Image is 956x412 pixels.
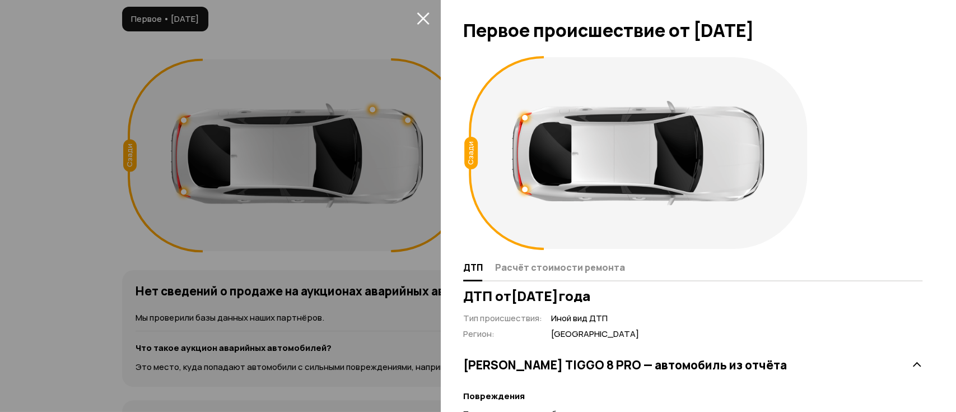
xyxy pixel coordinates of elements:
span: [GEOGRAPHIC_DATA] [551,328,639,340]
span: Расчёт стоимости ремонта [495,262,625,273]
span: Регион : [463,328,495,340]
h3: ДТП от [DATE] года [463,288,922,304]
span: Иной вид ДТП [551,313,639,325]
button: закрыть [414,9,432,27]
div: Сзади [464,137,478,169]
h3: [PERSON_NAME] TIGGO 8 PRO — автомобиль из отчёта [463,358,787,372]
strong: Повреждения [463,390,525,402]
span: ДТП [463,262,483,273]
span: Тип происшествия : [463,312,542,324]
